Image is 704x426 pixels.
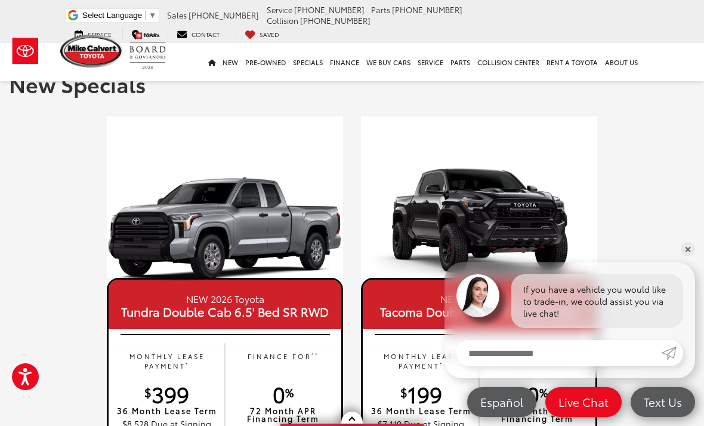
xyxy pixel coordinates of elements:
[474,43,543,81] a: Collision Center
[107,117,343,278] img: 19_1757020322.jpg
[231,351,335,371] p: FINANCE FOR
[372,292,586,305] small: NEW 2025 Toyota
[231,407,335,422] p: 72 Month APR Financing Term
[400,378,442,409] span: 199
[361,117,597,278] img: 19_1757020322.jpg
[474,394,529,409] span: Español
[456,274,499,317] img: Agent profile photo
[326,43,363,81] a: Finance
[662,340,683,366] a: Submit
[631,387,695,417] a: Text Us
[361,167,597,286] img: 25_Tacoma_TRD_Pro_Black_Right
[3,32,48,71] img: Toyota
[392,4,462,15] span: [PHONE_NUMBER]
[115,351,219,371] p: MONTHLY LEASE PAYMENT
[82,11,156,20] a: Select Language​
[82,11,142,20] span: Select Language
[9,72,695,96] h1: New Specials
[189,10,259,20] span: [PHONE_NUMBER]
[122,28,166,39] a: Map
[294,4,365,15] span: [PHONE_NUMBER]
[552,394,615,409] span: Live Chat
[456,340,662,366] input: Enter your message
[447,43,474,81] a: Parts
[467,387,536,417] a: Español
[167,10,187,20] span: Sales
[107,167,343,286] img: 26_Tundra_SR_Double_Cab_6.5_Bed_Celestial_Silver_Metallic_Left
[236,28,288,39] a: My Saved Vehicles
[144,384,152,400] sup: $
[545,387,622,417] a: Live Chat
[192,30,220,39] span: Contact
[400,384,407,400] sup: $
[527,378,548,409] span: 0
[300,15,370,26] span: [PHONE_NUMBER]
[118,305,332,317] span: Tundra Double Cab 6.5' Bed SR RWD
[267,4,292,15] span: Service
[144,378,189,409] span: 399
[371,4,390,15] span: Parts
[145,11,146,20] span: ​
[372,305,586,317] span: Tacoma Double Cab 5'Bed SR RWD
[511,274,683,328] div: If you have a vehicle you would like to trade-in, we could assist you via live chat!
[60,35,123,68] img: Mike Calvert Toyota
[369,407,473,415] p: 36 Month Lease Term
[363,43,414,81] a: WE BUY CARS
[601,43,641,81] a: About Us
[66,28,121,39] a: Service
[115,407,219,415] p: 36 Month Lease Term
[543,43,601,81] a: Rent a Toyota
[285,384,294,400] sup: %
[144,30,157,39] span: Map
[260,30,279,39] span: Saved
[88,30,112,39] span: Service
[168,28,229,39] a: Contact
[638,394,688,409] span: Text Us
[369,351,473,371] p: MONTHLY LEASE PAYMENT
[539,384,548,400] sup: %
[414,43,447,81] a: Service
[205,43,219,81] a: Home
[149,11,156,20] span: ▼
[219,43,242,81] a: New
[242,43,289,81] a: Pre-Owned
[289,43,326,81] a: Specials
[267,15,298,26] span: Collision
[118,292,332,305] small: NEW 2026 Toyota
[485,407,589,422] p: 48 Month APR Financing Term
[273,378,294,409] span: 0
